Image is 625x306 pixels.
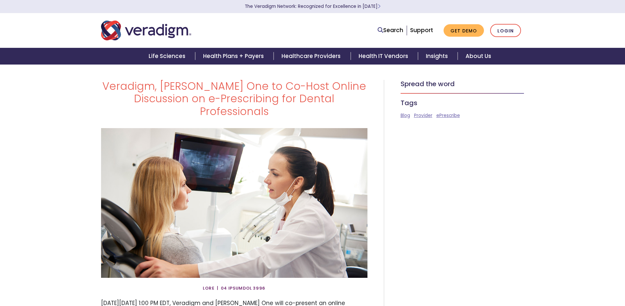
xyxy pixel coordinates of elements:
[401,112,410,119] a: Blog
[203,283,265,294] span: Lore | 04 Ipsumdol 3996
[245,3,381,10] a: The Veradigm Network: Recognized for Excellence in [DATE]Learn More
[195,48,274,65] a: Health Plans + Payers
[410,26,433,34] a: Support
[458,48,499,65] a: About Us
[101,20,191,41] img: Veradigm logo
[101,80,367,118] h1: Veradigm, [PERSON_NAME] One to Co-Host Online Discussion on e-Prescribing for Dental Professionals
[436,112,460,119] a: ePrescribe
[351,48,418,65] a: Health IT Vendors
[444,24,484,37] a: Get Demo
[401,80,524,88] h5: Spread the word
[274,48,350,65] a: Healthcare Providers
[414,112,432,119] a: Provider
[378,26,403,35] a: Search
[418,48,458,65] a: Insights
[401,99,524,107] h5: Tags
[490,24,521,37] a: Login
[378,3,381,10] span: Learn More
[141,48,195,65] a: Life Sciences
